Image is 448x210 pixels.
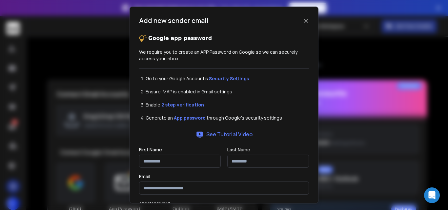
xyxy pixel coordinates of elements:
h1: Add new sender email [139,16,209,25]
label: Last Name [227,147,250,152]
a: Security Settings [209,75,249,82]
label: First Name [139,147,162,152]
li: Generate an through Google's security settings [146,115,309,121]
label: Email [139,174,150,179]
img: tips [139,34,147,42]
a: 2 step verification [161,102,204,108]
p: We require you to create an APP Password on Google so we can securely access your inbox. [139,49,309,62]
li: Enable [146,102,309,108]
a: See Tutorial Video [196,130,253,138]
a: App password [174,115,206,121]
p: Google app password [148,34,212,42]
div: Open Intercom Messenger [424,187,440,203]
li: Go to your Google Account’s [146,75,309,82]
li: Ensure IMAP is enabled in Gmail settings [146,88,309,95]
label: App Password [139,201,170,206]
